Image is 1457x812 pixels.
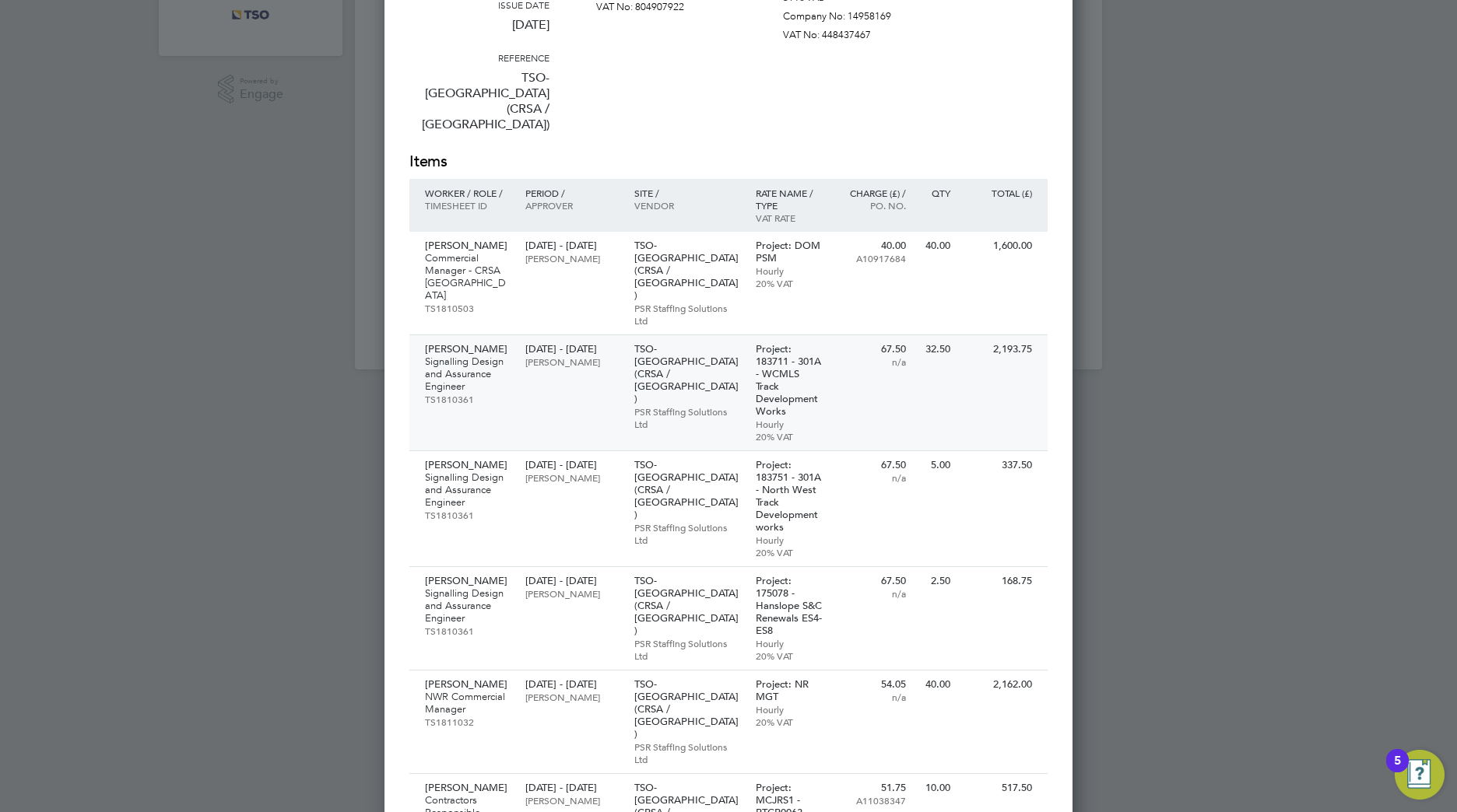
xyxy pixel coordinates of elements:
p: TS1811032 [425,716,510,728]
p: [PERSON_NAME] [425,782,510,794]
p: [PERSON_NAME] [425,459,510,471]
p: [DATE] - [DATE] [525,343,618,355]
p: Approver [525,199,618,212]
p: Signalling Design and Assurance Engineer [425,587,510,625]
p: TSO-[GEOGRAPHIC_DATA] (CRSA / [GEOGRAPHIC_DATA]) [634,575,740,637]
p: 20% VAT [756,649,823,662]
button: Open Resource Center, 5 new notifications [1395,750,1445,800]
p: Signalling Design and Assurance Engineer [425,355,510,393]
p: 40.00 [922,240,950,252]
p: 337.50 [966,459,1032,471]
p: 168.75 [966,575,1032,587]
p: [PERSON_NAME] [525,794,618,807]
p: NWR Commercial Manager [425,691,510,716]
p: TSO-[GEOGRAPHIC_DATA] (CRSA / [GEOGRAPHIC_DATA]) [409,64,549,151]
p: Hourly [756,418,823,430]
p: [DATE] - [DATE] [525,782,618,794]
p: Commercial Manager - CRSA [GEOGRAPHIC_DATA] [425,252,510,302]
p: Charge (£) / [838,187,906,199]
p: Hourly [756,264,823,277]
p: n/a [838,691,906,703]
p: [DATE] - [DATE] [525,459,618,471]
p: 5.00 [922,459,950,471]
p: VAT No: 448437467 [783,23,923,41]
p: n/a [838,587,906,600]
p: [PERSON_NAME] [425,240,510,252]
h3: Reference [409,51,549,64]
p: 20% VAT [756,277,823,289]
h2: Items [409,151,1048,173]
p: Project: DOM PSM [756,240,823,264]
p: Project: 183711 - 301A - WCMLS Track Development Works [756,343,823,418]
p: 67.50 [838,343,906,355]
p: TSO-[GEOGRAPHIC_DATA] (CRSA / [GEOGRAPHIC_DATA]) [634,240,740,302]
p: Worker / Role / [425,187,510,199]
p: QTY [922,187,950,199]
p: A10917684 [838,252,906,264]
p: [DATE] - [DATE] [525,678,618,691]
p: [DATE] [409,11,549,51]
p: PSR Staffing Solutions Ltd [634,302,740,327]
p: [PERSON_NAME] [525,691,618,703]
p: Total (£) [966,187,1032,199]
p: 67.50 [838,575,906,587]
p: [PERSON_NAME] [525,355,618,368]
p: A11038347 [838,794,906,807]
p: [PERSON_NAME] [425,343,510,355]
p: PSR Staffing Solutions Ltd [634,637,740,662]
p: Period / [525,187,618,199]
p: [DATE] - [DATE] [525,575,618,587]
p: [PERSON_NAME] [525,587,618,600]
p: PSR Staffing Solutions Ltd [634,740,740,765]
p: Company No: 14958169 [783,4,923,23]
p: [PERSON_NAME] [425,678,510,691]
p: Project: 183751 - 301A - North West Track Development works [756,459,823,534]
p: TS1810361 [425,509,510,521]
p: Rate name / type [756,187,823,212]
p: TS1810503 [425,302,510,314]
p: TS1810361 [425,393,510,405]
p: 40.00 [838,240,906,252]
p: Vendor [634,199,740,212]
p: Po. No. [838,199,906,212]
p: [PERSON_NAME] [425,575,510,587]
p: VAT rate [756,212,823,224]
p: TSO-[GEOGRAPHIC_DATA] (CRSA / [GEOGRAPHIC_DATA]) [634,678,740,740]
p: 32.50 [922,343,950,355]
p: 2.50 [922,575,950,587]
p: TSO-[GEOGRAPHIC_DATA] (CRSA / [GEOGRAPHIC_DATA]) [634,343,740,405]
p: Hourly [756,534,823,546]
p: Timesheet ID [425,199,510,212]
p: [DATE] - [DATE] [525,240,618,252]
p: 40.00 [922,678,950,691]
p: Signalling Design and Assurance Engineer [425,471,510,509]
p: 20% VAT [756,546,823,558]
p: Site / [634,187,740,199]
p: 1,600.00 [966,240,1032,252]
p: Hourly [756,703,823,716]
div: 5 [1394,761,1401,781]
p: TS1810361 [425,625,510,637]
p: 2,162.00 [966,678,1032,691]
p: PSR Staffing Solutions Ltd [634,405,740,430]
p: [PERSON_NAME] [525,471,618,484]
p: PSR Staffing Solutions Ltd [634,521,740,546]
p: 2,193.75 [966,343,1032,355]
p: 10.00 [922,782,950,794]
p: 54.05 [838,678,906,691]
p: [PERSON_NAME] [525,252,618,264]
p: Project: 175078 - Hanslope S&C Renewals ES4-ES8 [756,575,823,637]
p: TSO-[GEOGRAPHIC_DATA] (CRSA / [GEOGRAPHIC_DATA]) [634,459,740,521]
p: 517.50 [966,782,1032,794]
p: Project: NR MGT [756,678,823,703]
p: 20% VAT [756,430,823,443]
p: Hourly [756,637,823,649]
p: 67.50 [838,459,906,471]
p: 51.75 [838,782,906,794]
p: n/a [838,355,906,368]
p: 20% VAT [756,716,823,728]
p: n/a [838,471,906,484]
